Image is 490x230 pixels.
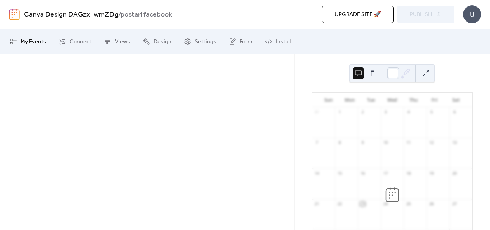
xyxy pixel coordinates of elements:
div: Wed [382,93,403,107]
span: Upgrade site 🚀 [335,10,381,19]
div: 4 [406,109,411,115]
a: Views [99,32,136,51]
span: Form [240,38,253,46]
div: 11 [406,140,411,145]
div: 1 [337,109,343,115]
a: Form [223,32,258,51]
div: 19 [429,170,434,176]
div: 10 [383,140,388,145]
a: Settings [179,32,222,51]
div: 22 [337,201,343,207]
div: 31 [314,109,320,115]
div: Sun [318,93,339,107]
a: Design [137,32,177,51]
div: 18 [406,170,411,176]
div: 17 [383,170,388,176]
div: 15 [337,170,343,176]
div: 9 [360,140,365,145]
a: Canva Design DAGzx_wmZDg [24,8,118,22]
div: Mon [339,93,360,107]
b: postari facebook [121,8,172,22]
div: 16 [360,170,365,176]
span: Install [276,38,291,46]
div: Sat [446,93,467,107]
a: My Events [4,32,52,51]
img: logo [9,9,20,20]
button: Upgrade site 🚀 [322,6,394,23]
a: Install [260,32,296,51]
div: 6 [452,109,457,115]
div: 24 [383,201,388,207]
div: 27 [452,201,457,207]
div: 8 [337,140,343,145]
div: 7 [314,140,320,145]
div: 2 [360,109,365,115]
div: 3 [383,109,388,115]
div: 25 [406,201,411,207]
div: 23 [360,201,365,207]
div: Thu [403,93,424,107]
div: Fri [424,93,445,107]
span: Design [154,38,171,46]
a: Connect [53,32,97,51]
div: 26 [429,201,434,207]
div: U [463,5,481,23]
span: Connect [70,38,91,46]
div: 12 [429,140,434,145]
div: 13 [452,140,457,145]
b: / [118,8,121,22]
span: Views [115,38,130,46]
div: 20 [452,170,457,176]
span: Settings [195,38,216,46]
div: 5 [429,109,434,115]
div: 14 [314,170,320,176]
div: Tue [360,93,381,107]
span: My Events [20,38,46,46]
div: 21 [314,201,320,207]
